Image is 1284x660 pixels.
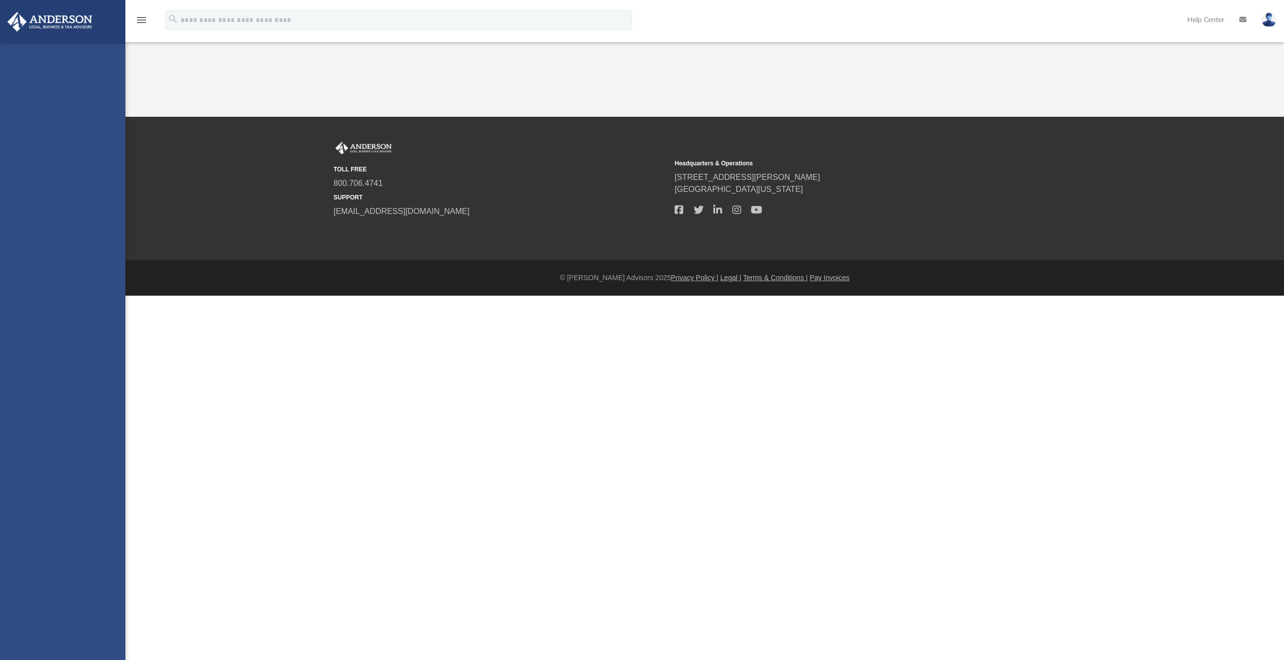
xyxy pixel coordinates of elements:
a: Terms & Conditions | [743,274,808,282]
a: [EMAIL_ADDRESS][DOMAIN_NAME] [334,207,469,215]
small: Headquarters & Operations [675,159,1009,168]
img: Anderson Advisors Platinum Portal [334,142,394,155]
img: Anderson Advisors Platinum Portal [5,12,95,32]
a: [GEOGRAPHIC_DATA][US_STATE] [675,185,803,193]
a: menu [135,19,147,26]
a: 800.706.4741 [334,179,383,187]
a: [STREET_ADDRESS][PERSON_NAME] [675,173,820,181]
a: Privacy Policy | [671,274,719,282]
a: Pay Invoices [810,274,849,282]
img: User Pic [1261,13,1276,27]
small: SUPPORT [334,193,668,202]
i: search [168,14,179,25]
a: Legal | [720,274,741,282]
div: © [PERSON_NAME] Advisors 2025 [125,273,1284,283]
small: TOLL FREE [334,165,668,174]
i: menu [135,14,147,26]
